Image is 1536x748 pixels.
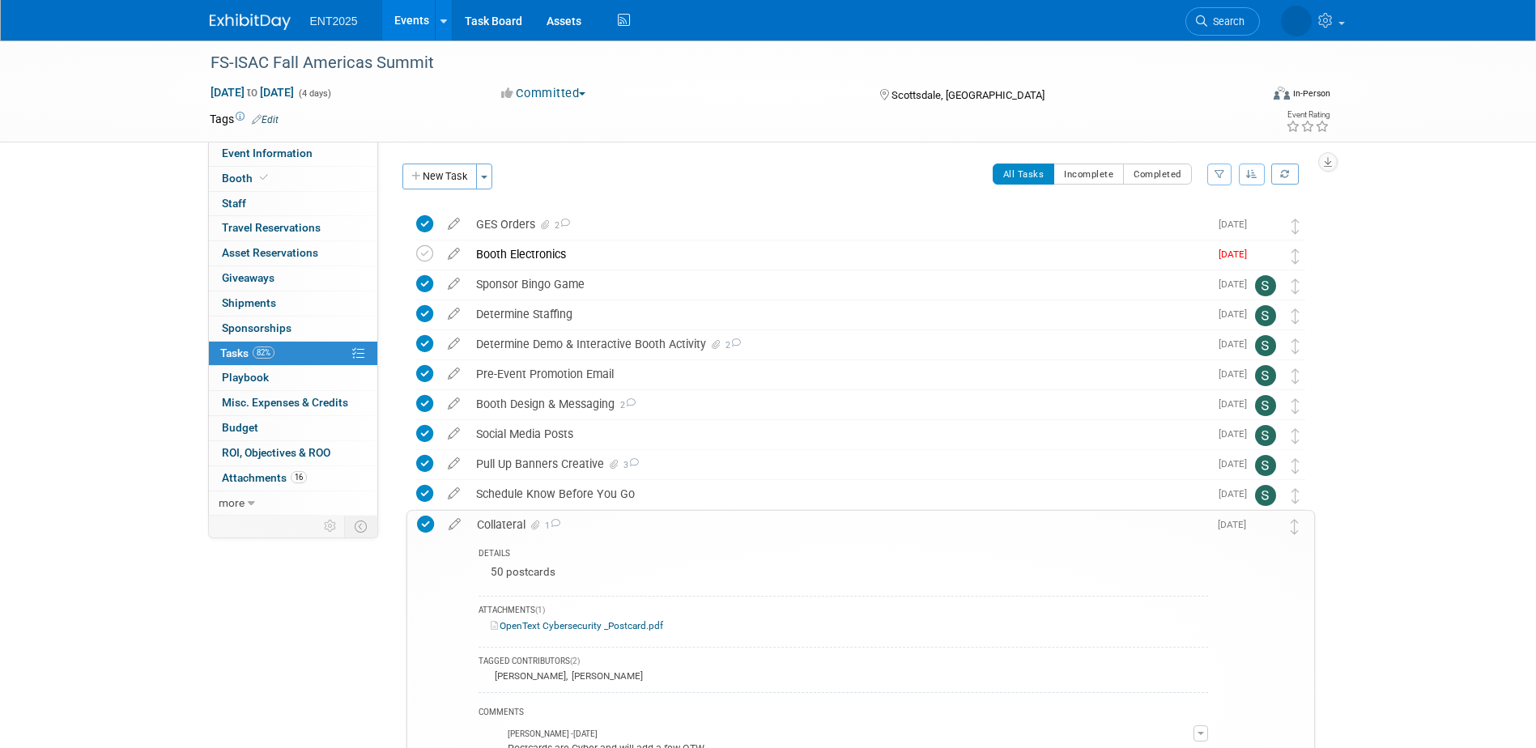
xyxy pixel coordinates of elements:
i: Move task [1291,338,1300,354]
div: Pull Up Banners Creative [468,450,1209,478]
button: Committed [496,85,592,102]
span: Budget [222,421,258,434]
div: Schedule Know Before You Go [468,480,1209,508]
img: ExhibitDay [210,14,291,30]
img: Stephanie Silva [1255,425,1276,446]
div: Event Rating [1286,111,1330,119]
a: Playbook [209,366,377,390]
i: Move task [1291,278,1300,294]
div: Booth Electronics [468,240,1209,268]
span: (2) [570,657,580,665]
span: Playbook [222,371,269,384]
a: Travel Reservations [209,216,377,240]
span: [DATE] [1219,278,1255,290]
button: New Task [402,164,477,189]
span: 82% [253,346,274,359]
div: Pre-Event Promotion Email [468,360,1209,388]
i: Move task [1291,488,1300,504]
a: edit [440,277,468,291]
a: Tasks82% [209,342,377,366]
span: Misc. Expenses & Credits [222,396,348,409]
a: Misc. Expenses & Credits [209,391,377,415]
div: [PERSON_NAME] [491,670,566,682]
td: Personalize Event Tab Strip [317,516,345,537]
a: edit [440,337,468,351]
img: Stephanie Silva [1255,305,1276,326]
a: more [209,491,377,516]
i: Move task [1291,368,1300,384]
div: Booth Design & Messaging [468,390,1209,418]
span: [DATE] [1219,398,1255,410]
div: [PERSON_NAME] [568,670,643,682]
button: All Tasks [993,164,1055,185]
img: Stephanie Silva [1255,395,1276,416]
span: ROI, Objectives & ROO [222,446,330,459]
span: Shipments [222,296,276,309]
i: Move task [1291,428,1300,444]
a: Budget [209,416,377,440]
button: Completed [1123,164,1192,185]
a: Refresh [1271,164,1299,185]
a: edit [440,487,468,501]
span: Booth [222,172,271,185]
a: edit [440,247,468,261]
a: Search [1185,7,1260,36]
i: Move task [1291,458,1300,474]
a: Booth [209,167,377,191]
div: Collateral [469,511,1208,538]
a: Giveaways [209,266,377,291]
a: edit [440,397,468,411]
span: [DATE] [1219,428,1255,440]
img: Stephanie Silva [1255,455,1276,476]
div: Event Format [1164,84,1331,108]
button: Incomplete [1053,164,1124,185]
div: Sponsor Bingo Game [468,270,1209,298]
i: Move task [1291,249,1300,264]
img: Stephanie Silva [1255,335,1276,356]
span: Tasks [220,346,274,359]
a: Attachments16 [209,466,377,491]
img: Rose Bodin [1255,245,1276,266]
img: Rose Bodin [1254,516,1275,537]
span: 2 [723,340,741,351]
i: Move task [1291,219,1300,234]
a: Sponsorships [209,317,377,341]
span: [DATE] [1219,219,1255,230]
img: Stephanie Silva [1255,365,1276,386]
div: 50 postcards [479,562,1208,587]
a: edit [440,517,469,532]
span: Sponsorships [222,321,291,334]
span: Asset Reservations [222,246,318,259]
span: [DATE] [1219,368,1255,380]
a: edit [440,457,468,471]
span: (1) [535,606,545,614]
img: Stephanie Silva [1255,485,1276,506]
span: [DATE] [1219,308,1255,320]
div: , [479,669,1208,683]
div: DETAILS [479,548,1208,562]
a: Asset Reservations [209,241,377,266]
span: Giveaways [222,271,274,284]
a: edit [440,367,468,381]
span: Scottsdale, [GEOGRAPHIC_DATA] [891,89,1045,101]
div: GES Orders [468,210,1209,238]
span: 2 [552,220,570,231]
td: Toggle Event Tabs [344,516,377,537]
a: edit [440,427,468,441]
img: Rose Bodin [1281,6,1312,36]
td: Tags [210,111,279,127]
span: (4 days) [297,88,331,99]
a: ROI, Objectives & ROO [209,441,377,465]
a: edit [440,307,468,321]
span: Staff [222,197,246,210]
span: Event Information [222,147,313,159]
span: [DATE] [1218,519,1254,530]
div: COMMENTS [479,705,1208,722]
span: [DATE] [1219,458,1255,470]
div: TAGGED CONTRIBUTORS [479,656,1208,669]
i: Booth reservation complete [260,173,268,182]
div: FS-ISAC Fall Americas Summit [205,49,1236,78]
span: [DATE] [DATE] [210,85,295,100]
img: Format-Inperson.png [1274,87,1290,100]
div: In-Person [1292,87,1330,100]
